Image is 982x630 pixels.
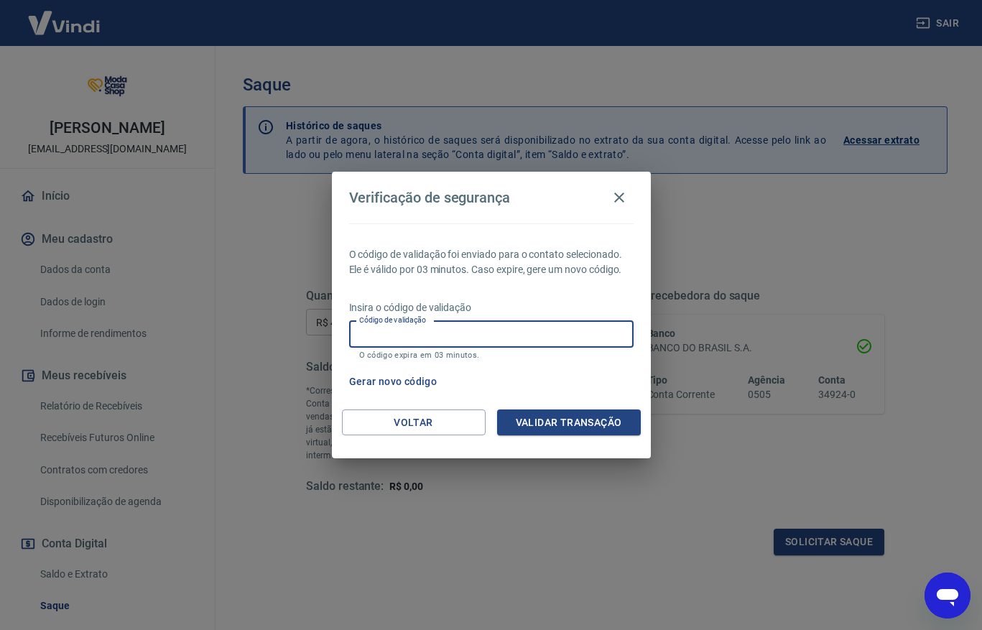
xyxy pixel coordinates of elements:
button: Gerar novo código [343,369,443,395]
h4: Verificação de segurança [349,189,511,206]
p: O código de validação foi enviado para o contato selecionado. Ele é válido por 03 minutos. Caso e... [349,247,634,277]
p: Insira o código de validação [349,300,634,315]
label: Código de validação [359,315,426,325]
button: Validar transação [497,409,641,436]
button: Voltar [342,409,486,436]
iframe: Botão para abrir a janela de mensagens [925,573,971,619]
p: O código expira em 03 minutos. [359,351,624,360]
